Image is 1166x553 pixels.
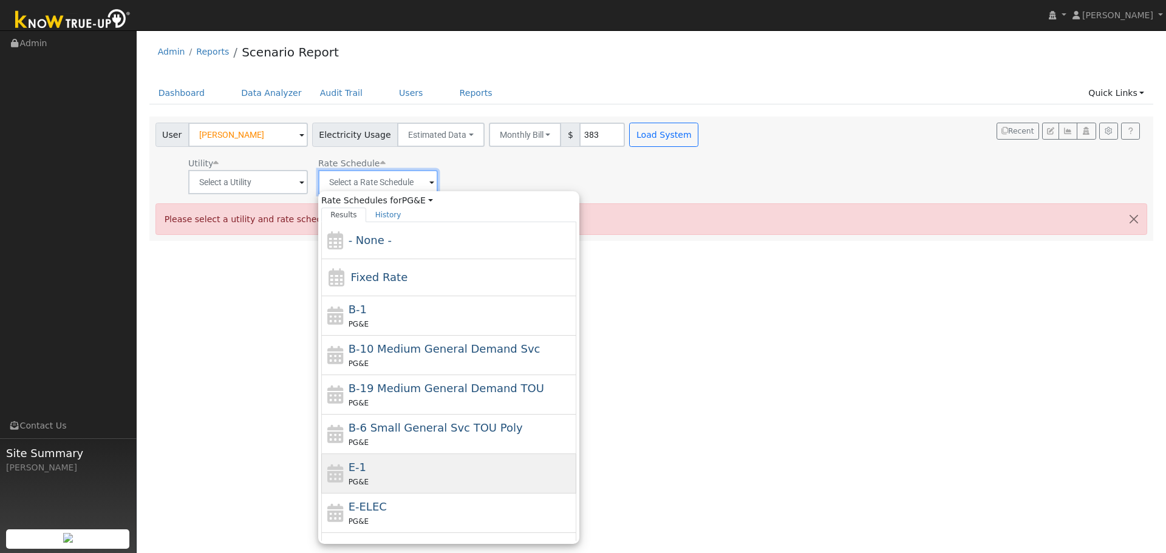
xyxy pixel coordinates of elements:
[349,320,369,328] span: PG&E
[349,359,369,368] span: PG&E
[188,123,308,147] input: Select a User
[1121,204,1147,234] button: Close
[402,195,433,205] a: PG&E
[349,342,540,355] span: B-10 Medium General Demand Service (Primary Voltage)
[63,533,73,543] img: retrieve
[318,170,438,194] input: Select a Rate Schedule
[397,123,485,147] button: Estimated Data
[232,82,311,104] a: Data Analyzer
[349,382,544,395] span: B-19 Medium General Demand TOU (Secondary) Mandatory
[349,478,369,486] span: PG&E
[349,234,392,246] span: - None -
[188,157,308,170] div: Utility
[489,123,562,147] button: Monthly Bill
[349,540,420,552] span: Electric Vehicle EV2 (Sch)
[451,82,502,104] a: Reports
[1077,123,1096,140] button: Login As
[242,45,339,59] a: Scenario Report
[6,461,130,474] div: [PERSON_NAME]
[196,47,229,56] a: Reports
[1082,10,1153,20] span: [PERSON_NAME]
[1059,123,1077,140] button: Multi-Series Graph
[390,82,432,104] a: Users
[158,47,185,56] a: Admin
[188,170,308,194] input: Select a Utility
[318,158,385,168] span: Alias: None
[149,82,214,104] a: Dashboard
[1079,82,1153,104] a: Quick Links
[561,123,580,147] span: $
[351,271,408,283] span: Fixed Rate
[1042,123,1059,140] button: Edit User
[349,438,369,447] span: PG&E
[165,214,335,224] span: Please select a utility and rate schedule
[321,194,432,207] span: Rate Schedules for
[6,445,130,461] span: Site Summary
[349,303,367,316] span: B-1
[997,123,1039,140] button: Recent
[1121,123,1140,140] a: Help Link
[311,82,372,104] a: Audit Trail
[155,123,189,147] span: User
[321,208,366,222] a: Results
[629,123,698,147] button: Load System
[349,421,523,434] span: B-6 Small General Service TOU Poly Phase
[349,399,369,407] span: PG&E
[9,7,137,34] img: Know True-Up
[349,500,387,513] span: E-ELEC
[312,123,398,147] span: Electricity Usage
[1099,123,1118,140] button: Settings
[349,517,369,526] span: PG&E
[349,461,366,473] span: E-1
[366,208,411,222] a: History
